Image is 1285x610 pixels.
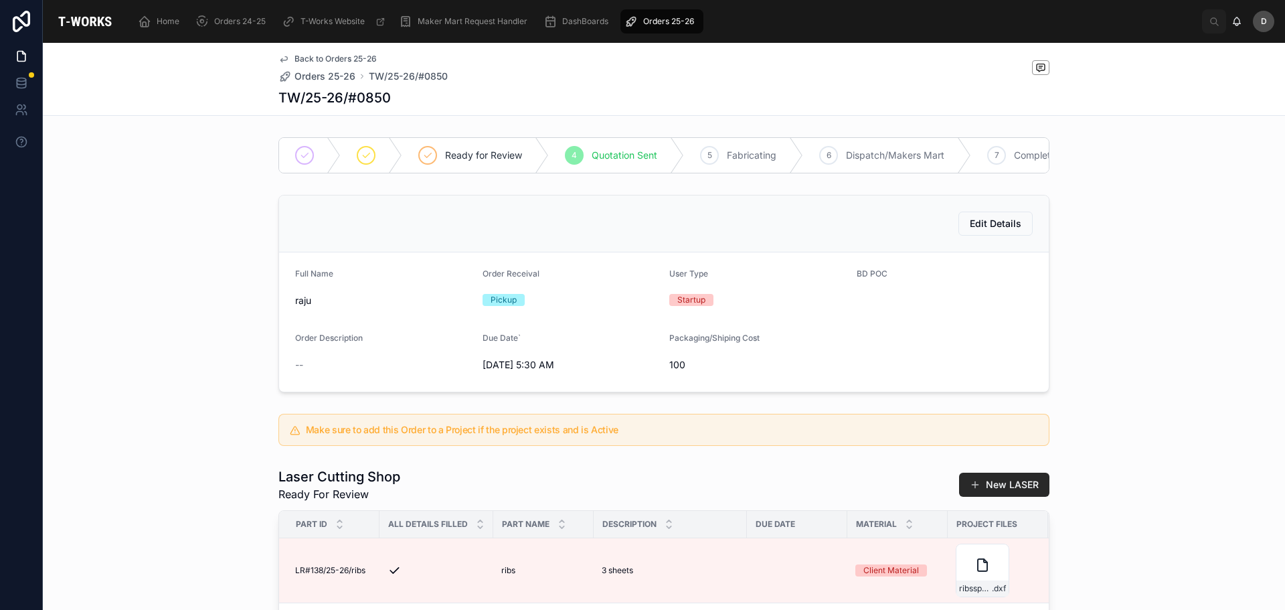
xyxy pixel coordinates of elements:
span: DashBoards [562,16,608,27]
button: Edit Details [958,212,1033,236]
span: 3 sheets [602,565,633,576]
span: D [1261,16,1267,27]
span: Description [602,519,657,530]
img: App logo [54,11,116,32]
span: LR#138/25-26/ribs [295,565,365,576]
span: ribs [501,565,515,576]
span: Edit Details [970,217,1021,230]
a: Maker Mart Request Handler [395,9,537,33]
span: Orders 24-25 [214,16,266,27]
a: Back to Orders 25-26 [278,54,377,64]
h5: Make sure to add this Order to a Project if the project exists and is Active [306,425,1038,435]
span: All Details Filled [388,519,468,530]
a: Orders 24-25 [191,9,275,33]
span: Back to Orders 25-26 [294,54,377,64]
span: 100 [669,358,846,372]
span: Maker Mart Request Handler [418,16,527,27]
span: Orders 25-26 [643,16,694,27]
div: scrollable content [127,7,1202,36]
span: Dispatch/Makers Mart [846,149,944,162]
span: Ready for Review [445,149,522,162]
a: T-Works Website [278,9,392,33]
div: Pickup [491,294,517,306]
span: Orders 25-26 [294,70,355,83]
span: Full Name [295,269,333,279]
span: .dxf [992,583,1006,594]
span: T-Works Website [301,16,365,27]
a: Home [134,9,189,33]
span: -- [295,358,303,372]
button: New LASER [959,473,1049,497]
a: Orders 25-26 [620,9,703,33]
span: 7 [995,150,999,161]
a: DashBoards [539,9,618,33]
span: Quotation Sent [592,149,657,162]
div: Startup [677,294,705,306]
span: Part Name [502,519,549,530]
span: Due Date` [483,333,521,343]
h1: Laser Cutting Shop [278,467,400,486]
span: [DATE] 5:30 AM [483,358,659,372]
span: Home [157,16,179,27]
span: 6 [827,150,831,161]
span: ribsspars [959,583,992,594]
span: raju [295,294,472,307]
span: Order Receival [483,269,539,279]
span: Complete [1014,149,1056,162]
span: User Type [669,269,708,279]
span: 5 [707,150,712,161]
span: Ready For Review [278,486,400,502]
a: Orders 25-26 [278,70,355,83]
span: Order Description [295,333,363,343]
span: 4 [572,150,577,161]
span: BD POC [857,269,887,279]
span: Packaging/Shiping Cost [669,333,760,343]
h1: TW/25-26/#0850 [278,88,391,107]
span: Material [856,519,897,530]
div: Client Material [863,564,919,577]
span: Project Files [956,519,1017,530]
a: TW/25-26/#0850 [369,70,448,83]
span: Part ID [296,519,327,530]
span: Fabricating [727,149,776,162]
span: Due Date [756,519,795,530]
